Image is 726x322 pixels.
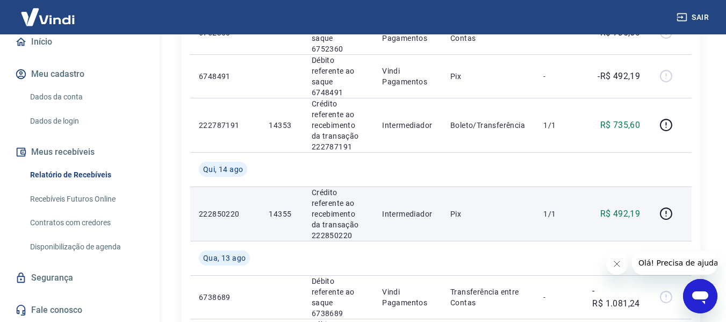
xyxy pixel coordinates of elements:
p: 14355 [269,209,294,219]
span: Qua, 13 ago [203,253,246,263]
a: Recebíveis Futuros Online [26,188,148,210]
p: Boleto/Transferência [450,120,526,131]
p: 1/1 [543,120,575,131]
button: Meu cadastro [13,62,148,86]
span: Qui, 14 ago [203,164,243,175]
p: Vindi Pagamentos [382,66,433,87]
img: Vindi [13,1,83,33]
a: Fale conosco [13,298,148,322]
p: Intermediador [382,209,433,219]
p: 6738689 [199,292,251,303]
a: Contratos com credores [26,212,148,234]
iframe: Mensagem da empresa [632,251,717,275]
p: 222787191 [199,120,251,131]
a: Relatório de Recebíveis [26,164,148,186]
p: Crédito referente ao recebimento da transação 222850220 [312,187,365,241]
p: Intermediador [382,120,433,131]
iframe: Fechar mensagem [606,253,628,275]
p: - [543,71,575,82]
a: Dados da conta [26,86,148,108]
p: 1/1 [543,209,575,219]
p: -R$ 1.081,24 [592,284,640,310]
p: 222850220 [199,209,251,219]
p: Transferência entre Contas [450,287,526,308]
button: Meus recebíveis [13,140,148,164]
p: - [543,292,575,303]
a: Disponibilização de agenda [26,236,148,258]
iframe: Botão para abrir a janela de mensagens [683,279,717,313]
p: 6748491 [199,71,251,82]
p: Débito referente ao saque 6738689 [312,276,365,319]
p: 14353 [269,120,294,131]
p: Pix [450,71,526,82]
p: R$ 492,19 [600,207,641,220]
button: Sair [674,8,713,27]
p: Crédito referente ao recebimento da transação 222787191 [312,98,365,152]
p: Vindi Pagamentos [382,287,433,308]
a: Dados de login [26,110,148,132]
p: -R$ 492,19 [598,70,640,83]
p: Pix [450,209,526,219]
p: Débito referente ao saque 6748491 [312,55,365,98]
a: Início [13,30,148,54]
a: Segurança [13,266,148,290]
p: R$ 735,60 [600,119,641,132]
span: Olá! Precisa de ajuda? [6,8,90,16]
